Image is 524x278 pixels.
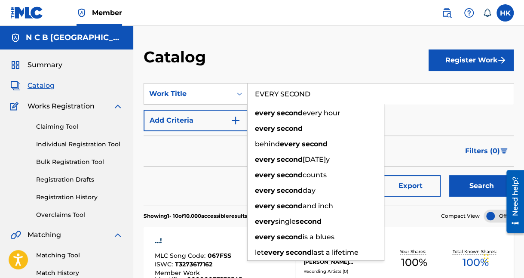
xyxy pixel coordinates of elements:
strong: second [277,171,303,179]
strong: second [277,109,303,117]
div: Chat-widget [481,237,524,278]
span: single [275,217,296,225]
strong: second [277,202,303,210]
span: ISWC : [155,260,175,268]
a: Match History [36,269,123,278]
span: 100 % [463,255,489,270]
div: Work Title [149,89,227,99]
a: SummarySummary [10,60,62,70]
div: Træk [484,245,489,271]
strong: every [255,233,275,241]
button: Register Work [429,49,514,71]
strong: second [277,186,303,195]
span: Matching [28,230,61,240]
span: behind [255,140,280,148]
img: Works Registration [10,101,21,111]
div: Help [460,4,478,22]
strong: every [255,217,275,225]
button: Export [380,175,441,197]
p: Total Known Shares: [453,248,499,255]
span: Catalog [28,80,55,91]
img: Matching [10,230,21,240]
span: 100 % [401,255,427,270]
button: Add Criteria [144,110,248,131]
img: MLC Logo [10,6,43,19]
p: Your Shares: [400,248,428,255]
a: Registration Drafts [36,175,123,184]
img: expand [113,230,123,240]
strong: second [296,217,322,225]
span: every hour [303,109,340,117]
span: Filters ( 0 ) [465,146,500,156]
span: last a lifetime [312,248,359,256]
img: help [464,8,474,18]
span: Compact View [441,212,480,220]
span: [DATE]y [303,155,330,164]
a: Claiming Tool [36,122,123,131]
a: CatalogCatalog [10,80,55,91]
img: Top Rightsholder [77,8,87,18]
span: T3273617162 [175,260,212,268]
span: Member [92,8,122,18]
a: Public Search [438,4,455,22]
a: Registration History [36,193,123,202]
h2: Catalog [144,47,210,67]
img: Accounts [10,33,21,43]
span: counts [303,171,327,179]
div: ...! [155,236,288,246]
a: Overclaims Tool [36,210,123,219]
strong: second [277,124,303,133]
img: Catalog [10,80,21,91]
strong: second [277,155,303,164]
strong: every [255,124,275,133]
h5: N C B SCANDINAVIA [26,33,123,43]
form: Search Form [144,83,514,205]
button: Search [449,175,514,197]
div: User Menu [496,4,514,22]
iframe: Chat Widget [481,237,524,278]
img: 9d2ae6d4665cec9f34b9.svg [230,115,241,126]
span: let [255,248,264,256]
strong: every [280,140,300,148]
button: Filters (0) [460,140,514,162]
span: 067FSS [208,252,231,259]
a: Matching Tool [36,251,123,260]
img: Summary [10,60,21,70]
iframe: Resource Center [500,167,524,236]
span: MLC Song Code : [155,252,208,259]
p: Showing 1 - 10 of 10.000 accessible results (Total 1.180.895 ) [144,212,288,220]
strong: second [277,233,303,241]
strong: every [255,202,275,210]
strong: every [255,109,275,117]
strong: every [255,186,275,195]
span: Summary [28,60,62,70]
strong: every [255,155,275,164]
a: Individual Registration Tool [36,140,123,149]
strong: every [264,248,284,256]
img: search [441,8,452,18]
span: Works Registration [28,101,95,111]
div: Notifications [483,9,491,17]
span: and inch [303,202,333,210]
span: day [303,186,316,195]
img: f7272a7cc735f4ea7f67.svg [496,55,507,65]
div: Recording Artists ( 0 ) [303,268,383,275]
span: is a blues [303,233,334,241]
img: filter [500,148,508,154]
img: expand [113,101,123,111]
strong: second [302,140,328,148]
a: Bulk Registration Tool [36,158,123,167]
strong: second [286,248,312,256]
strong: every [255,171,275,179]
